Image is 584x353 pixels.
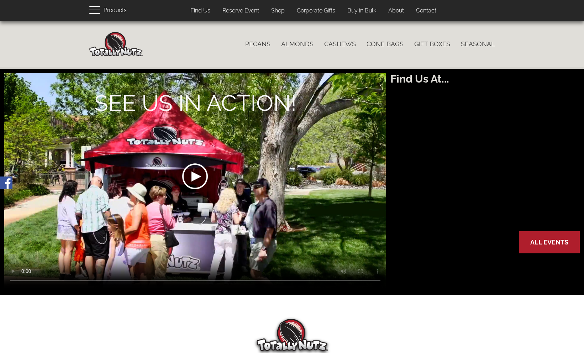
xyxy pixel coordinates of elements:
a: Reserve Event [217,4,264,18]
a: Pecans [240,37,276,52]
a: Gift Boxes [409,37,456,52]
img: Home [89,32,143,56]
a: Buy in Bulk [342,4,382,18]
span: Products [104,5,127,16]
a: Contact [411,4,442,18]
a: Shop [266,4,290,18]
a: Almonds [276,37,319,52]
img: Totally Nutz Logo [257,319,328,351]
a: Cone Bags [361,37,409,52]
a: About [383,4,409,18]
a: Corporate Gifts [291,4,341,18]
a: All Events [520,232,579,253]
a: Cashews [319,37,361,52]
a: Find Us [185,4,216,18]
a: Seasonal [456,37,500,52]
h2: Find Us At... [390,73,580,85]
